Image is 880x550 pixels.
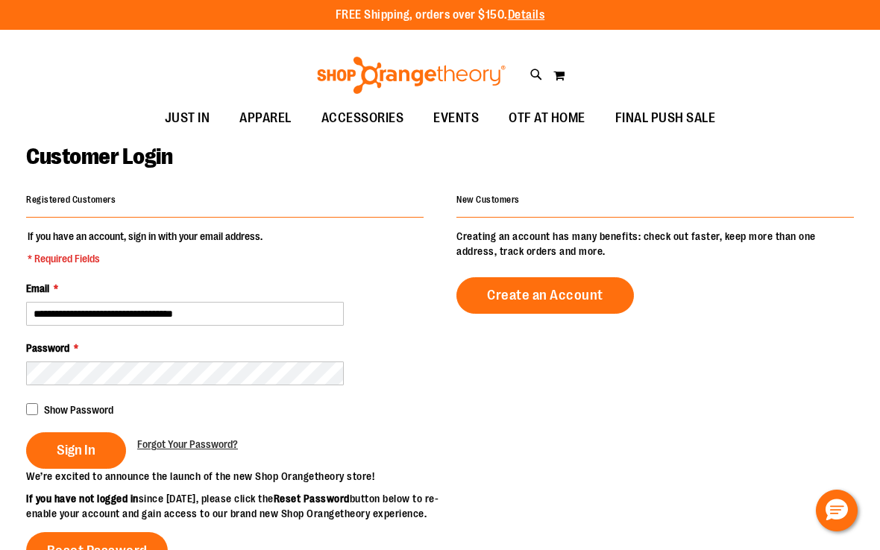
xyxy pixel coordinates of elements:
span: OTF AT HOME [509,101,585,135]
strong: New Customers [456,195,520,205]
span: Forgot Your Password? [137,438,238,450]
span: Customer Login [26,144,172,169]
strong: Reset Password [274,493,350,505]
span: * Required Fields [28,251,263,266]
button: Hello, have a question? Let’s chat. [816,490,858,531]
a: Create an Account [456,277,634,314]
a: Create an Account [767,37,866,54]
a: OTF AT HOME [494,101,600,136]
strong: Registered Customers [26,195,116,205]
a: FINAL PUSH SALE [600,101,731,136]
p: since [DATE], please click the button below to re-enable your account and gain access to our bran... [26,491,440,521]
legend: If you have an account, sign in with your email address. [26,229,264,266]
span: Create an Account [487,287,603,303]
p: Creating an account has many benefits: check out faster, keep more than one address, track orders... [456,229,854,259]
span: Sign In [57,442,95,458]
a: Sign In [707,37,743,54]
a: ACCESSORIES [307,101,419,136]
a: Forgot Your Password? [137,437,238,452]
p: We’re excited to announce the launch of the new Shop Orangetheory store! [26,469,440,484]
span: Show Password [44,404,113,416]
p: FREE Shipping, orders over $150. [336,7,545,24]
span: FINAL PUSH SALE [615,101,716,135]
a: JUST IN [150,101,225,136]
a: Details [508,8,545,22]
img: Shop Orangetheory [315,57,508,94]
span: Email [26,282,49,294]
span: APPAREL [239,101,292,135]
a: EVENTS [418,101,494,136]
strong: If you have not logged in [26,493,139,505]
button: Sign In [26,432,126,469]
a: APPAREL [224,101,307,136]
span: EVENTS [433,101,479,135]
span: ACCESSORIES [321,101,404,135]
span: Password [26,342,69,354]
span: JUST IN [165,101,210,135]
a: Tracking Info [627,37,696,54]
